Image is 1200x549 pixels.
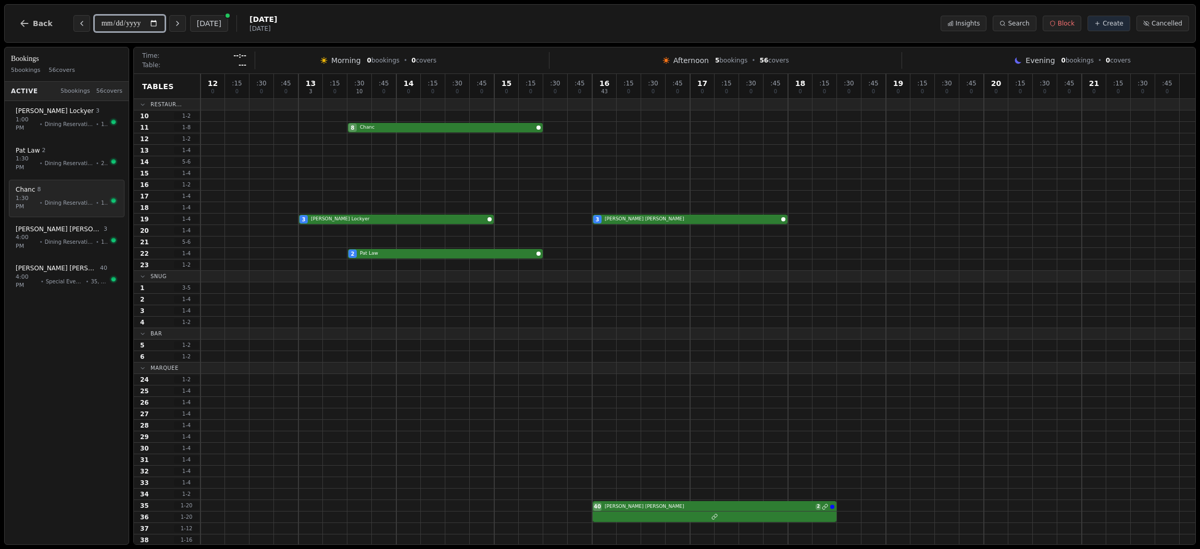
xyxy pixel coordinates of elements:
[529,89,532,94] span: 0
[360,124,534,131] span: Chanc
[1064,80,1074,86] span: : 45
[1113,80,1123,86] span: : 15
[142,81,174,92] span: Tables
[697,80,707,87] span: 17
[9,141,124,178] button: Pat Law21:30 PM•Dining Reservations•22
[174,444,199,452] span: 1 - 4
[151,272,167,280] span: Snug
[174,433,199,441] span: 1 - 4
[648,80,658,86] span: : 30
[174,146,199,154] span: 1 - 4
[746,80,756,86] span: : 30
[140,353,144,361] span: 6
[284,89,287,94] span: 0
[232,80,242,86] span: : 15
[759,56,789,65] span: covers
[169,15,186,32] button: Next day
[9,180,124,217] button: Chanc 81:30 PM•Dining Reservations•11
[1061,57,1066,64] span: 0
[554,89,557,94] span: 0
[306,80,316,87] span: 13
[174,112,199,120] span: 1 - 2
[623,80,633,86] span: : 15
[41,278,44,285] span: •
[174,123,199,131] span: 1 - 8
[774,89,777,94] span: 0
[16,225,102,233] span: [PERSON_NAME] [PERSON_NAME]
[281,80,291,86] span: : 45
[351,124,355,132] span: 8
[140,192,149,201] span: 17
[627,89,630,94] span: 0
[86,278,89,285] span: •
[174,135,199,143] span: 1 - 2
[49,66,75,75] span: 56 covers
[91,278,107,285] span: 35, 36
[45,238,94,246] span: Dining Reservations
[140,376,149,384] span: 24
[970,89,973,94] span: 0
[360,250,534,257] span: Pat Law
[174,261,199,269] span: 1 - 2
[1092,89,1095,94] span: 0
[1058,19,1074,28] span: Block
[151,330,162,338] span: Bar
[208,80,218,87] span: 12
[407,89,410,94] span: 0
[309,89,312,94] span: 3
[896,89,899,94] span: 0
[1015,80,1025,86] span: : 15
[550,80,560,86] span: : 30
[174,215,199,223] span: 1 - 4
[174,249,199,257] span: 1 - 4
[174,341,199,349] span: 1 - 2
[1040,80,1049,86] span: : 30
[140,307,144,315] span: 3
[956,19,980,28] span: Insights
[140,341,144,350] span: 5
[480,89,483,94] span: 0
[249,14,277,24] span: [DATE]
[1152,19,1182,28] span: Cancelled
[331,55,361,66] span: Morning
[672,80,682,86] span: : 45
[798,89,802,94] span: 0
[596,216,599,223] span: 3
[330,80,340,86] span: : 15
[16,116,37,133] span: 1:00 PM
[140,421,149,430] span: 28
[33,20,53,27] span: Back
[16,194,37,211] span: 1:30 PM
[174,490,199,498] span: 1 - 2
[142,52,159,60] span: Time:
[140,204,149,212] span: 18
[174,502,199,509] span: 1 - 20
[673,55,709,66] span: Afternoon
[140,387,149,395] span: 25
[174,295,199,303] span: 1 - 4
[140,433,149,441] span: 29
[452,80,462,86] span: : 30
[140,490,149,498] span: 34
[456,89,459,94] span: 0
[1098,56,1102,65] span: •
[140,123,149,132] span: 11
[174,387,199,395] span: 1 - 4
[101,238,107,246] span: 19
[140,513,149,521] span: 36
[140,456,149,464] span: 31
[101,120,107,128] span: 19
[45,199,94,207] span: Dining Reservations
[382,89,385,94] span: 0
[1103,19,1123,28] span: Create
[174,456,199,464] span: 1 - 4
[1043,89,1046,94] span: 0
[140,295,144,304] span: 2
[994,89,997,94] span: 0
[140,158,149,166] span: 14
[96,238,99,246] span: •
[45,159,94,167] span: Dining Reservations
[16,233,37,251] span: 4:00 PM
[151,101,182,108] span: Restaur...
[40,159,43,167] span: •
